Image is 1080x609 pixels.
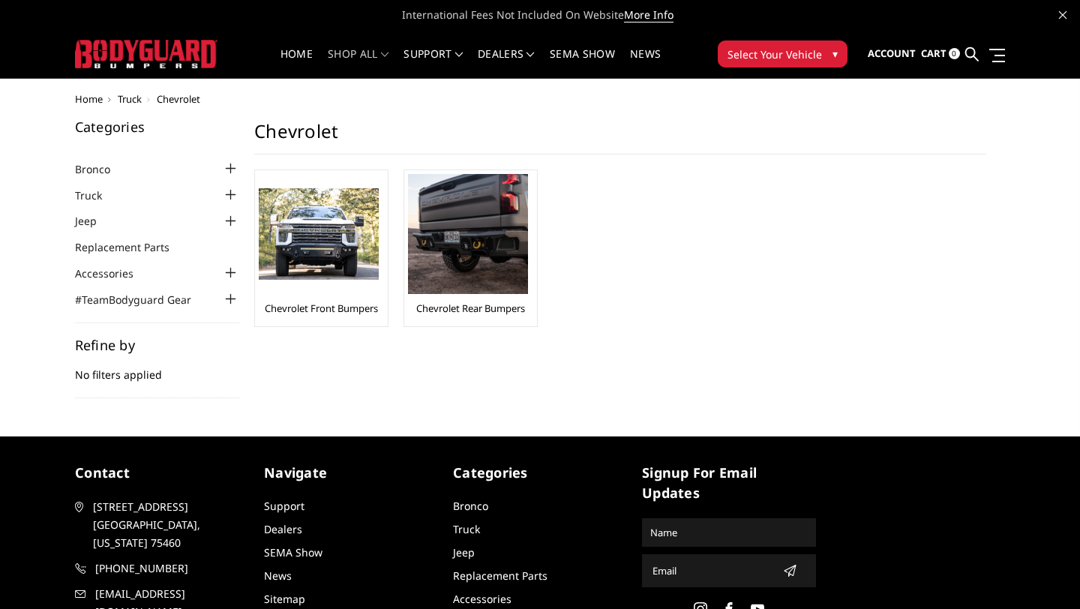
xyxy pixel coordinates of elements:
button: Select Your Vehicle [718,40,847,67]
a: Bronco [453,499,488,513]
span: ▾ [832,46,838,61]
span: Cart [921,46,946,60]
h5: Categories [75,120,240,133]
a: Truck [118,92,142,106]
h5: Navigate [264,463,438,483]
a: Bronco [75,161,129,177]
span: Account [868,46,916,60]
a: Support [403,49,463,78]
input: Email [646,559,777,583]
a: #TeamBodyguard Gear [75,292,210,307]
a: Support [264,499,304,513]
a: shop all [328,49,388,78]
a: Replacement Parts [453,568,547,583]
h5: Refine by [75,338,240,352]
a: News [264,568,292,583]
h5: signup for email updates [642,463,816,503]
a: Sitemap [264,592,305,606]
a: Chevrolet Rear Bumpers [416,301,525,315]
h1: Chevrolet [254,120,986,154]
div: No filters applied [75,338,240,398]
img: BODYGUARD BUMPERS [75,40,217,67]
a: Truck [453,522,480,536]
span: [PHONE_NUMBER] [95,559,248,577]
a: Jeep [453,545,475,559]
span: 0 [949,48,960,59]
a: Accessories [75,265,152,281]
a: Home [280,49,313,78]
h5: contact [75,463,249,483]
a: Replacement Parts [75,239,188,255]
a: Dealers [478,49,535,78]
a: Home [75,92,103,106]
span: Select Your Vehicle [727,46,822,62]
a: [PHONE_NUMBER] [75,559,249,577]
span: [STREET_ADDRESS] [GEOGRAPHIC_DATA], [US_STATE] 75460 [93,498,246,552]
a: SEMA Show [264,545,322,559]
a: Account [868,34,916,74]
h5: Categories [453,463,627,483]
span: Chevrolet [157,92,200,106]
a: Dealers [264,522,302,536]
input: Name [644,520,814,544]
a: Jeep [75,213,115,229]
a: More Info [624,7,673,22]
a: Chevrolet Front Bumpers [265,301,378,315]
a: Cart 0 [921,34,960,74]
a: SEMA Show [550,49,615,78]
a: News [630,49,661,78]
a: Truck [75,187,121,203]
a: Accessories [453,592,511,606]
